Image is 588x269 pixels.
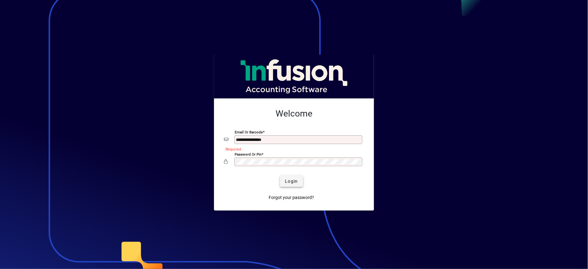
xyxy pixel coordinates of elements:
mat-label: Password or Pin [235,152,262,157]
span: Forgot your password? [269,194,314,201]
mat-error: Required [226,146,359,152]
span: Login [285,178,298,185]
button: Login [280,176,303,187]
h2: Welcome [224,108,364,119]
mat-label: Email or Barcode [235,130,263,134]
a: Forgot your password? [267,192,317,203]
